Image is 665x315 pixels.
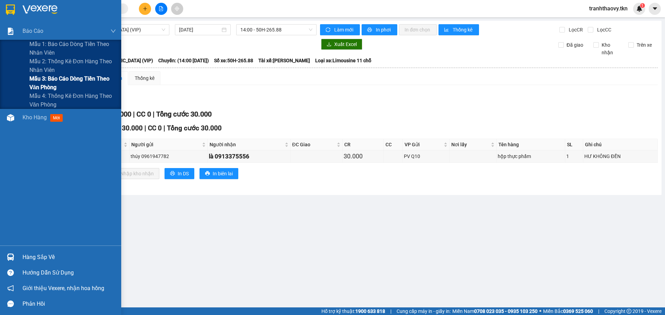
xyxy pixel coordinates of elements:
[497,139,565,150] th: Tên hàng
[178,170,189,177] span: In DS
[23,299,116,309] div: Phản hồi
[170,171,175,176] span: printer
[327,42,331,47] span: download
[144,124,146,132] span: |
[131,141,201,148] span: Người gửi
[29,57,116,74] span: Mẫu 2: Thống kê đơn hàng theo nhân viên
[315,57,371,64] span: Loại xe: Limousine 11 chỗ
[209,152,289,161] div: là 0913375556
[110,28,116,34] span: down
[29,74,116,92] span: Mẫu 3: Báo cáo dòng tiền theo văn phòng
[159,6,163,11] span: file-add
[634,41,655,49] span: Trên xe
[543,307,593,315] span: Miền Bắc
[451,141,489,148] span: Nơi lấy
[584,152,656,160] div: HƯ KHÔNG ĐỀN
[156,110,212,118] span: Tổng cước 30.000
[453,26,473,34] span: Thống kê
[397,307,451,315] span: Cung cấp máy in - giấy in:
[6,4,15,15] img: logo-vxr
[652,6,658,12] span: caret-down
[23,27,43,35] span: Báo cáo
[355,308,385,314] strong: 1900 633 818
[320,24,360,35] button: syncLàm mới
[7,28,14,35] img: solution-icon
[474,308,538,314] strong: 0708 023 035 - 0935 103 250
[139,3,151,15] button: plus
[158,57,209,64] span: Chuyến: (14:00 [DATE])
[390,307,391,315] span: |
[627,309,631,314] span: copyright
[334,40,357,48] span: Xuất Excel
[334,26,354,34] span: Làm mới
[133,110,135,118] span: |
[240,25,312,35] span: 14:00 - 50H-265.88
[155,3,167,15] button: file-add
[7,253,14,261] img: warehouse-icon
[148,124,162,132] span: CC 0
[367,27,373,33] span: printer
[292,141,335,148] span: ĐC Giao
[258,57,310,64] span: Tài xế: [PERSON_NAME]
[171,3,183,15] button: aim
[583,139,658,150] th: Ghi chú
[344,151,382,161] div: 30.000
[444,27,450,33] span: bar-chart
[598,307,599,315] span: |
[438,24,479,35] button: bar-chartThống kê
[594,26,612,34] span: Lọc CC
[405,141,442,148] span: VP Gửi
[399,24,437,35] button: In đơn chọn
[7,269,14,276] span: question-circle
[376,26,392,34] span: In phơi
[649,3,661,15] button: caret-down
[23,114,47,121] span: Kho hàng
[343,139,384,150] th: CR
[7,300,14,307] span: message
[153,110,154,118] span: |
[498,152,564,160] div: hộp thực phẩm
[321,39,362,50] button: downloadXuất Excel
[179,26,220,34] input: 12/10/2025
[7,285,14,291] span: notification
[107,168,159,179] button: downloadNhập kho nhận
[23,252,116,262] div: Hàng sắp về
[165,168,194,179] button: printerIn DS
[636,6,642,12] img: icon-new-feature
[326,27,331,33] span: sync
[163,124,165,132] span: |
[563,308,593,314] strong: 0369 525 060
[29,40,116,57] span: Mẫu 1: Báo cáo dòng tiền theo nhân viên
[50,114,63,122] span: mới
[29,92,116,109] span: Mẫu 4: Thống kê đơn hàng theo văn phòng
[362,24,397,35] button: printerIn phơi
[205,171,210,176] span: printer
[23,268,116,278] div: Hướng dẫn sử dụng
[452,307,538,315] span: Miền Nam
[175,6,179,11] span: aim
[404,152,448,160] div: PV Q10
[167,124,222,132] span: Tổng cước 30.000
[384,139,403,150] th: CC
[599,41,623,56] span: Kho nhận
[214,57,253,64] span: Số xe: 50H-265.88
[539,310,541,313] span: ⚪️
[210,141,283,148] span: Người nhận
[135,74,154,82] div: Thống kê
[564,41,586,49] span: Đã giao
[403,150,449,163] td: PV Q10
[136,110,151,118] span: CC 0
[321,307,385,315] span: Hỗ trợ kỹ thuật:
[131,152,207,160] div: thúy 0961947782
[565,139,583,150] th: SL
[213,170,233,177] span: In biên lai
[584,4,633,13] span: tranhthaovy.tkn
[112,124,143,132] span: CR 30.000
[23,284,104,293] span: Giới thiệu Vexere, nhận hoa hồng
[199,168,238,179] button: printerIn biên lai
[641,3,644,8] span: 1
[143,6,148,11] span: plus
[640,3,645,8] sup: 1
[7,114,14,121] img: warehouse-icon
[566,152,582,160] div: 1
